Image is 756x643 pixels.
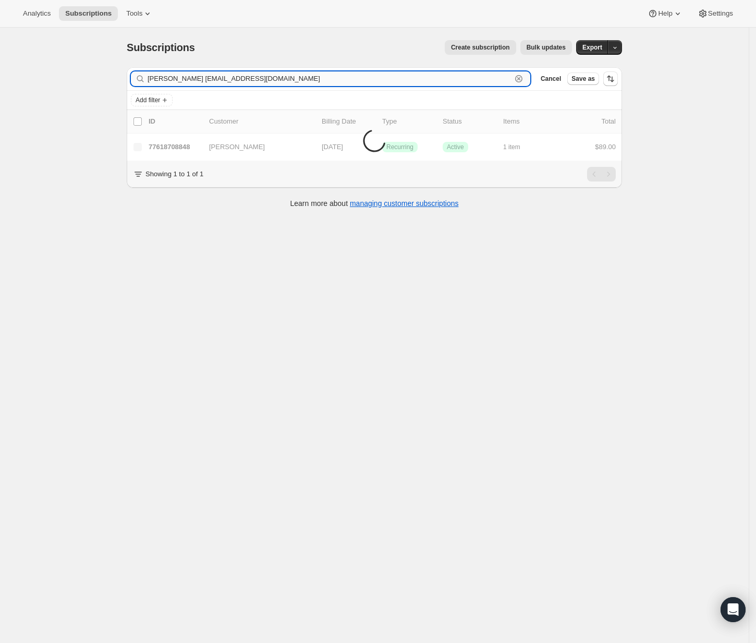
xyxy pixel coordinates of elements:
[120,6,159,21] button: Tools
[350,199,459,208] a: managing customer subscriptions
[587,167,616,181] nav: Pagination
[691,6,739,21] button: Settings
[145,169,203,179] p: Showing 1 to 1 of 1
[17,6,57,21] button: Analytics
[576,40,608,55] button: Export
[451,43,510,52] span: Create subscription
[136,96,160,104] span: Add filter
[131,94,173,106] button: Add filter
[126,9,142,18] span: Tools
[708,9,733,18] span: Settings
[541,75,561,83] span: Cancel
[527,43,566,52] span: Bulk updates
[59,6,118,21] button: Subscriptions
[658,9,672,18] span: Help
[514,74,524,84] button: Clear
[536,72,565,85] button: Cancel
[65,9,112,18] span: Subscriptions
[127,42,195,53] span: Subscriptions
[520,40,572,55] button: Bulk updates
[148,71,511,86] input: Filter subscribers
[567,72,599,85] button: Save as
[603,71,618,86] button: Sort the results
[721,597,746,622] div: Open Intercom Messenger
[23,9,51,18] span: Analytics
[582,43,602,52] span: Export
[290,198,459,209] p: Learn more about
[641,6,689,21] button: Help
[571,75,595,83] span: Save as
[445,40,516,55] button: Create subscription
